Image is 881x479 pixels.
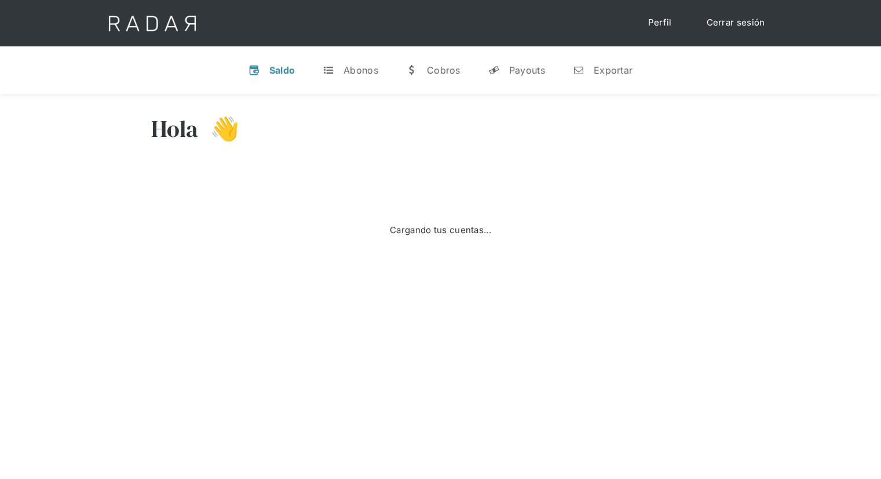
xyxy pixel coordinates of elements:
[488,64,500,76] div: y
[323,64,334,76] div: t
[427,64,460,76] div: Cobros
[573,64,584,76] div: n
[248,64,260,76] div: v
[269,64,295,76] div: Saldo
[199,114,239,143] h3: 👋
[151,114,199,143] h3: Hola
[594,64,633,76] div: Exportar
[390,224,491,237] div: Cargando tus cuentas...
[637,12,683,34] a: Perfil
[695,12,777,34] a: Cerrar sesión
[509,64,545,76] div: Payouts
[406,64,418,76] div: w
[343,64,378,76] div: Abonos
